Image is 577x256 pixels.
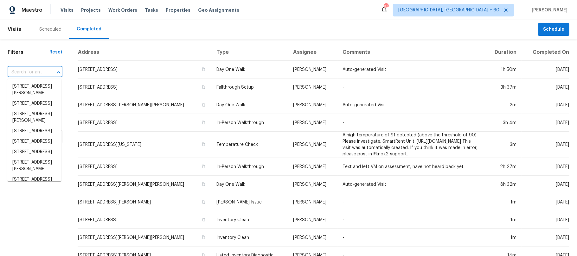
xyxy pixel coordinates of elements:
[78,114,211,132] td: [STREET_ADDRESS]
[81,7,101,13] span: Projects
[522,78,569,96] td: [DATE]
[8,49,49,55] h1: Filters
[522,229,569,247] td: [DATE]
[201,66,206,72] button: Copy Address
[529,7,567,13] span: [PERSON_NAME]
[54,68,63,77] button: Close
[78,78,211,96] td: [STREET_ADDRESS]
[211,114,288,132] td: In-Person Walkthrough
[288,114,337,132] td: [PERSON_NAME]
[7,147,61,157] li: [STREET_ADDRESS]
[7,174,61,185] li: [STREET_ADDRESS]
[77,26,101,32] div: Completed
[485,193,522,211] td: 1m
[522,176,569,193] td: [DATE]
[288,158,337,176] td: [PERSON_NAME]
[201,102,206,108] button: Copy Address
[166,7,190,13] span: Properties
[201,234,206,240] button: Copy Address
[78,193,211,211] td: [STREET_ADDRESS][PERSON_NAME]
[522,193,569,211] td: [DATE]
[78,61,211,78] td: [STREET_ADDRESS]
[522,44,569,61] th: Completed On
[337,158,485,176] td: Text and left VM on assessment, have not heard back yet.
[337,176,485,193] td: Auto-generated Visit
[211,229,288,247] td: Inventory Clean
[538,23,569,36] button: Schedule
[201,141,206,147] button: Copy Address
[384,4,388,10] div: 647
[337,211,485,229] td: -
[522,158,569,176] td: [DATE]
[288,61,337,78] td: [PERSON_NAME]
[288,78,337,96] td: [PERSON_NAME]
[211,132,288,158] td: Temperature Check
[8,22,22,36] span: Visits
[288,211,337,229] td: [PERSON_NAME]
[211,211,288,229] td: Inventory Clean
[211,96,288,114] td: Day One Walk
[145,8,158,12] span: Tasks
[211,193,288,211] td: [PERSON_NAME] Issue
[198,7,239,13] span: Geo Assignments
[201,217,206,222] button: Copy Address
[22,7,42,13] span: Maestro
[288,96,337,114] td: [PERSON_NAME]
[7,126,61,136] li: [STREET_ADDRESS]
[201,84,206,90] button: Copy Address
[201,199,206,205] button: Copy Address
[337,132,485,158] td: A high temperature of 91 detected (above the threshold of 90). Please investigate. SmartRent Unit...
[485,229,522,247] td: 1m
[522,96,569,114] td: [DATE]
[543,26,564,34] span: Schedule
[288,229,337,247] td: [PERSON_NAME]
[108,7,137,13] span: Work Orders
[522,211,569,229] td: [DATE]
[337,193,485,211] td: -
[288,132,337,158] td: [PERSON_NAME]
[78,229,211,247] td: [STREET_ADDRESS][PERSON_NAME][PERSON_NAME]
[522,61,569,78] td: [DATE]
[7,136,61,147] li: [STREET_ADDRESS]
[288,44,337,61] th: Assignee
[485,78,522,96] td: 3h 37m
[201,181,206,187] button: Copy Address
[522,132,569,158] td: [DATE]
[485,132,522,158] td: 3m
[398,7,499,13] span: [GEOGRAPHIC_DATA], [GEOGRAPHIC_DATA] + 60
[7,98,61,109] li: [STREET_ADDRESS]
[337,114,485,132] td: -
[485,211,522,229] td: 1m
[78,44,211,61] th: Address
[201,120,206,125] button: Copy Address
[49,49,62,55] div: Reset
[211,61,288,78] td: Day One Walk
[78,158,211,176] td: [STREET_ADDRESS]
[485,44,522,61] th: Duration
[7,109,61,126] li: [STREET_ADDRESS][PERSON_NAME]
[39,26,61,33] div: Scheduled
[78,96,211,114] td: [STREET_ADDRESS][PERSON_NAME][PERSON_NAME]
[288,193,337,211] td: [PERSON_NAME]
[211,158,288,176] td: In-Person Walkthrough
[337,61,485,78] td: Auto-generated Visit
[485,61,522,78] td: 1h 50m
[337,229,485,247] td: -
[485,158,522,176] td: 2h 27m
[288,176,337,193] td: [PERSON_NAME]
[337,78,485,96] td: -
[78,211,211,229] td: [STREET_ADDRESS]
[485,96,522,114] td: 2m
[7,157,61,174] li: [STREET_ADDRESS][PERSON_NAME]
[485,176,522,193] td: 8h 32m
[485,114,522,132] td: 3h 4m
[7,81,61,98] li: [STREET_ADDRESS][PERSON_NAME]
[337,96,485,114] td: Auto-generated Visit
[522,114,569,132] td: [DATE]
[78,176,211,193] td: [STREET_ADDRESS][PERSON_NAME][PERSON_NAME]
[211,44,288,61] th: Type
[8,67,45,77] input: Search for an address...
[211,176,288,193] td: Day One Walk
[337,44,485,61] th: Comments
[201,164,206,169] button: Copy Address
